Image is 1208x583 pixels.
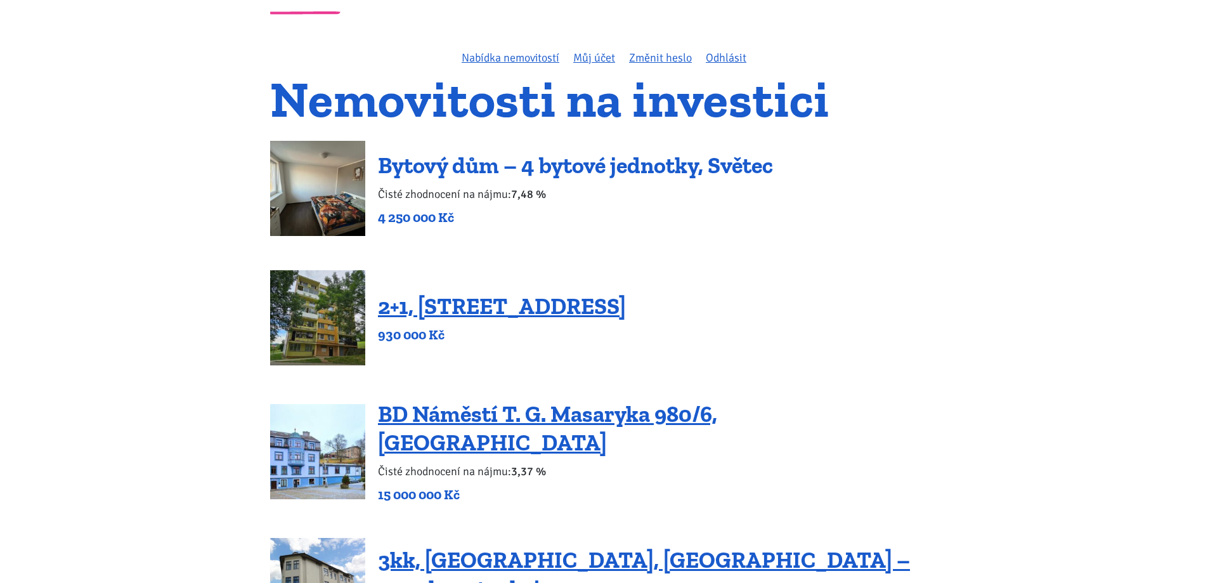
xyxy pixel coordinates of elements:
[378,326,626,344] p: 930 000 Kč
[378,462,938,480] p: Čisté zhodnocení na nájmu:
[511,187,546,201] b: 7,48 %
[378,185,773,203] p: Čisté zhodnocení na nájmu:
[462,51,559,65] a: Nabídka nemovitostí
[378,152,773,179] a: Bytový dům – 4 bytové jednotky, Světec
[706,51,746,65] a: Odhlásit
[378,292,626,320] a: 2+1, [STREET_ADDRESS]
[378,209,773,226] p: 4 250 000 Kč
[378,486,938,504] p: 15 000 000 Kč
[378,400,717,456] a: BD Náměstí T. G. Masaryka 980/6, [GEOGRAPHIC_DATA]
[511,464,546,478] b: 3,37 %
[573,51,615,65] a: Můj účet
[270,78,938,121] h1: Nemovitosti na investici
[629,51,692,65] a: Změnit heslo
